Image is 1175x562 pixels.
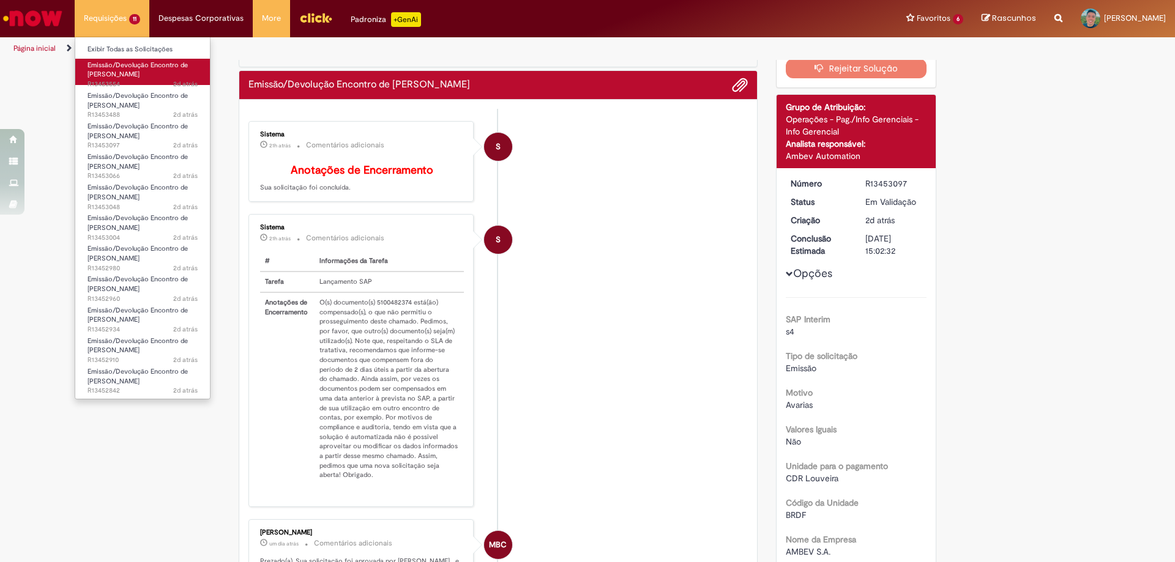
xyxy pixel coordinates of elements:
div: [PERSON_NAME] [260,529,464,536]
div: Ambev Automation [786,150,927,162]
button: Rejeitar Solução [786,59,927,78]
span: S [496,225,501,254]
img: click_logo_yellow_360x200.png [299,9,332,27]
a: Aberto R13453004 : Emissão/Devolução Encontro de Contas Fornecedor [75,212,210,238]
b: SAP Interim [786,314,830,325]
span: 2d atrás [173,110,198,119]
span: Avarias [786,399,813,410]
span: R13453554 [88,79,198,89]
span: MBC [489,530,507,560]
a: Aberto R13452910 : Emissão/Devolução Encontro de Contas Fornecedor [75,335,210,361]
span: R13453048 [88,202,198,212]
a: Aberto R13452934 : Emissão/Devolução Encontro de Contas Fornecedor [75,304,210,330]
a: Aberto R13453097 : Emissão/Devolução Encontro de Contas Fornecedor [75,120,210,146]
a: Rascunhos [982,13,1036,24]
time: 27/08/2025 16:55:34 [269,540,299,547]
span: Emissão/Devolução Encontro de [PERSON_NAME] [88,213,188,232]
span: Emissão/Devolução Encontro de [PERSON_NAME] [88,183,188,202]
div: Padroniza [351,12,421,27]
span: 2d atrás [173,386,198,395]
span: Emissão/Devolução Encontro de [PERSON_NAME] [88,244,188,263]
time: 27/08/2025 15:15:09 [173,171,198,180]
th: Tarefa [260,272,315,292]
p: Sua solicitação foi concluída. [260,165,464,193]
div: Sistema [260,224,464,231]
span: 2d atrás [173,355,198,364]
a: Aberto R13452980 : Emissão/Devolução Encontro de Contas Fornecedor [75,242,210,268]
time: 27/08/2025 14:38:15 [173,386,198,395]
dt: Criação [781,214,857,226]
th: # [260,251,315,272]
div: Em Validação [865,196,922,208]
time: 27/08/2025 15:12:21 [173,202,198,212]
span: Emissão/Devolução Encontro de [PERSON_NAME] [88,152,188,171]
dt: Status [781,196,857,208]
span: 2d atrás [173,79,198,89]
span: 2d atrás [173,264,198,273]
div: Analista responsável: [786,138,927,150]
span: R13452980 [88,264,198,273]
a: Aberto R13453554 : Emissão/Devolução Encontro de Contas Fornecedor [75,59,210,85]
a: Aberto R13452960 : Emissão/Devolução Encontro de Contas Fornecedor [75,273,210,299]
time: 27/08/2025 16:25:49 [173,79,198,89]
b: Anotações de Encerramento [291,163,433,177]
span: Emissão/Devolução Encontro de [PERSON_NAME] [88,122,188,141]
span: Emissão [786,363,816,374]
time: 27/08/2025 14:59:36 [173,294,198,303]
dt: Número [781,177,857,190]
b: Unidade para o pagamento [786,460,888,471]
th: Anotações de Encerramento [260,292,315,485]
a: Exibir Todas as Solicitações [75,43,210,56]
span: 2d atrás [173,171,198,180]
b: Código da Unidade [786,497,859,508]
div: Sistema [260,131,464,138]
span: AMBEV S.A. [786,546,830,557]
span: 21h atrás [269,235,291,242]
span: R13453488 [88,110,198,120]
a: Página inicial [13,43,56,53]
div: System [484,226,512,254]
b: Nome da Empresa [786,534,856,545]
span: 2d atrás [173,294,198,303]
span: 11 [129,14,140,24]
b: Motivo [786,387,813,398]
span: R13452910 [88,355,198,365]
span: R13453066 [88,171,198,181]
span: More [262,12,281,24]
a: Aberto R13453048 : Emissão/Devolução Encontro de Contas Fornecedor [75,181,210,207]
time: 27/08/2025 16:15:01 [173,110,198,119]
span: R13453004 [88,233,198,243]
div: System [484,133,512,161]
span: Despesas Corporativas [159,12,244,24]
span: um dia atrás [269,540,299,547]
span: S [496,132,501,161]
span: CDR Louveira [786,473,838,484]
span: Emissão/Devolução Encontro de [PERSON_NAME] [88,336,188,355]
span: Requisições [84,12,127,24]
span: Emissão/Devolução Encontro de [PERSON_NAME] [88,91,188,110]
time: 27/08/2025 15:03:16 [173,264,198,273]
span: Emissão/Devolução Encontro de [PERSON_NAME] [88,367,188,386]
span: Emissão/Devolução Encontro de [PERSON_NAME] [88,275,188,294]
time: 27/08/2025 15:06:49 [173,233,198,242]
img: ServiceNow [1,6,64,31]
time: 27/08/2025 15:18:51 [865,215,895,226]
a: Aberto R13453066 : Emissão/Devolução Encontro de Contas Fornecedor [75,150,210,177]
span: Não [786,436,801,447]
span: R13452934 [88,325,198,335]
span: s4 [786,326,794,337]
small: Comentários adicionais [306,233,384,243]
button: Adicionar anexos [732,77,748,93]
a: Aberto R13452842 : Emissão/Devolução Encontro de Contas Fornecedor [75,365,210,391]
td: Lançamento SAP [315,272,464,292]
div: Marcel Beco Carvalho [484,531,512,559]
span: 6 [953,14,963,24]
time: 27/08/2025 14:49:43 [173,355,198,364]
time: 28/08/2025 14:02:26 [269,142,291,149]
span: 2d atrás [173,325,198,334]
small: Comentários adicionais [314,538,392,549]
span: Favoritos [917,12,950,24]
div: 27/08/2025 15:18:51 [865,214,922,226]
div: Operações - Pag./Info Gerenciais - Info Gerencial [786,113,927,138]
dt: Conclusão Estimada [781,232,857,257]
